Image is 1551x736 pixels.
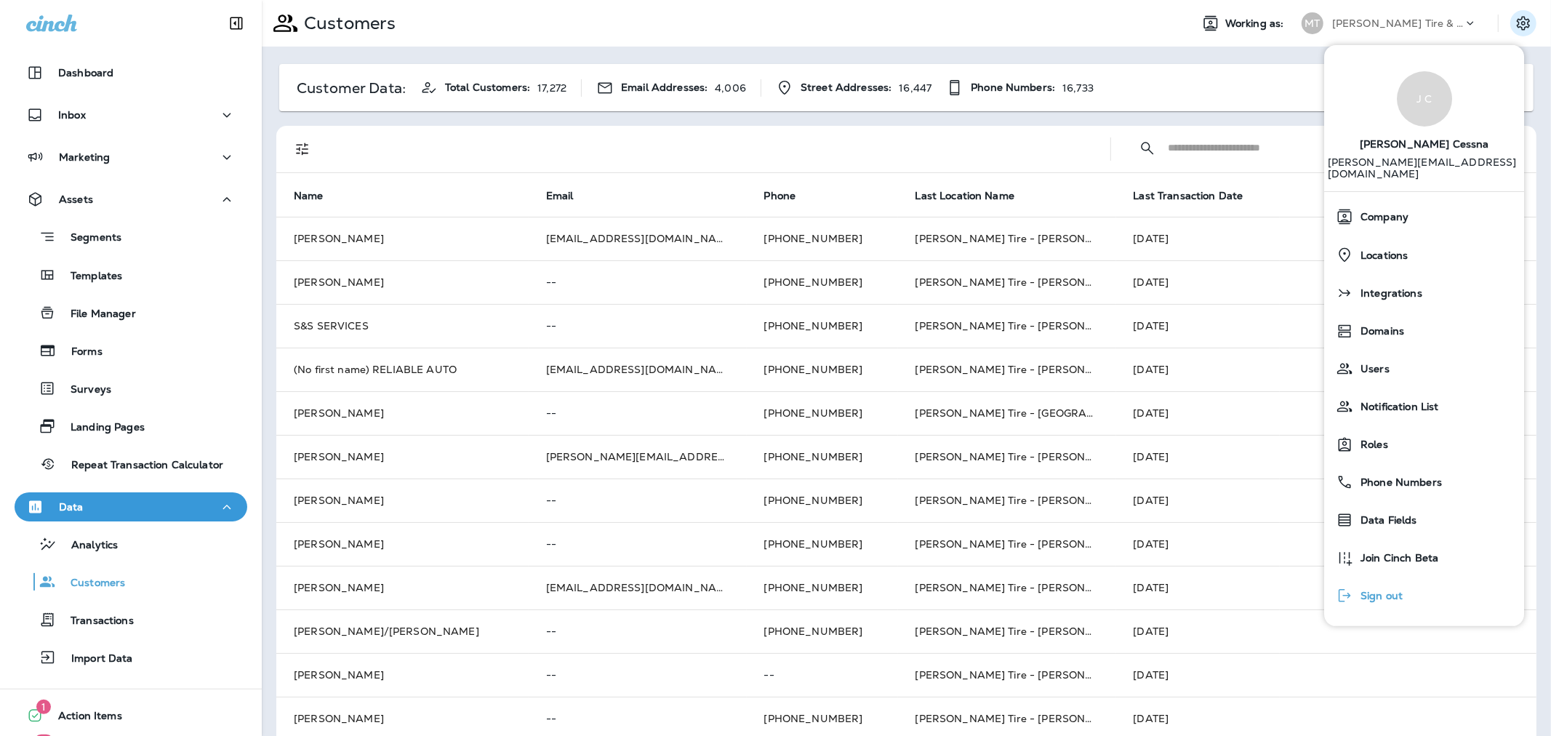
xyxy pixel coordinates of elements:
button: Surveys [15,373,247,404]
a: Integrations [1330,279,1518,308]
span: Domains [1353,325,1404,337]
td: [DATE] [1116,348,1536,391]
span: Email [546,190,574,202]
span: Last Location Name [915,190,1015,202]
button: Analytics [15,529,247,559]
button: Inbox [15,100,247,129]
button: Transactions [15,604,247,635]
span: Join Cinch Beta [1353,552,1438,564]
span: [PERSON_NAME] Tire - [PERSON_NAME] [915,712,1129,725]
td: [DATE] [1116,609,1536,653]
span: Last Transaction Date [1134,190,1243,202]
span: [PERSON_NAME] Tire - [PERSON_NAME] [915,232,1129,245]
span: [PERSON_NAME] Tire - [PERSON_NAME] [915,450,1129,463]
a: Users [1330,354,1518,383]
span: 1 [36,700,51,714]
td: [PERSON_NAME] [276,653,529,697]
td: [PHONE_NUMBER] [747,479,898,522]
p: 4,006 [715,82,746,94]
button: Filters [288,135,317,164]
span: Sign out [1353,590,1403,602]
span: Total Customers: [445,81,530,94]
p: Segments [56,231,121,246]
p: -- [546,407,729,419]
td: [DATE] [1116,217,1536,260]
button: Users [1324,350,1524,388]
td: [PHONE_NUMBER] [747,435,898,479]
button: Join Cinch Beta [1324,539,1524,577]
p: -- [546,320,729,332]
td: [PERSON_NAME][EMAIL_ADDRESS][DOMAIN_NAME] [529,435,747,479]
p: 16,447 [899,82,931,94]
span: Phone Numbers [1353,476,1442,489]
td: [PHONE_NUMBER] [747,348,898,391]
p: -- [546,669,729,681]
span: Notification List [1353,401,1438,413]
span: Phone [764,189,815,202]
a: Locations [1330,240,1518,270]
button: Collapse Search [1133,134,1162,163]
button: Assets [15,185,247,214]
span: Users [1353,363,1390,375]
span: [PERSON_NAME] Tire - [GEOGRAPHIC_DATA] [915,407,1151,420]
td: [DATE] [1116,304,1536,348]
span: Last Location Name [915,189,1034,202]
td: [PERSON_NAME] [276,566,529,609]
td: [DATE] [1116,391,1536,435]
p: Import Data [57,652,133,666]
td: [PERSON_NAME] [276,217,529,260]
p: Customers [56,577,125,591]
span: [PERSON_NAME] Tire - [PERSON_NAME] [915,494,1129,507]
td: S&S SERVICES [276,304,529,348]
span: [PERSON_NAME] Tire - [PERSON_NAME] [915,276,1129,289]
button: Customers [15,567,247,597]
button: Integrations [1324,274,1524,312]
p: File Manager [56,308,136,321]
td: [PERSON_NAME] [276,479,529,522]
p: 16,733 [1062,82,1094,94]
p: Transactions [56,615,134,628]
p: [PERSON_NAME] Tire & Auto [1332,17,1463,29]
button: Import Data [15,642,247,673]
td: [PHONE_NUMBER] [747,260,898,304]
td: [PHONE_NUMBER] [747,609,898,653]
button: Repeat Transaction Calculator [15,449,247,479]
td: [PERSON_NAME] [276,522,529,566]
p: -- [546,713,729,724]
td: [PERSON_NAME] [276,435,529,479]
button: Collapse Sidebar [216,9,257,38]
p: Data [59,501,84,513]
a: J C[PERSON_NAME] Cessna [PERSON_NAME][EMAIL_ADDRESS][DOMAIN_NAME] [1324,57,1524,191]
a: Data Fields [1330,505,1518,535]
td: [DATE] [1116,479,1536,522]
span: Last Transaction Date [1134,189,1262,202]
td: [PERSON_NAME] [276,391,529,435]
button: Data [15,492,247,521]
p: Repeat Transaction Calculator [57,459,223,473]
td: [DATE] [1116,435,1536,479]
td: [PHONE_NUMBER] [747,522,898,566]
td: [EMAIL_ADDRESS][DOMAIN_NAME] [529,217,747,260]
p: Landing Pages [56,421,145,435]
p: -- [546,276,729,288]
a: Domains [1330,316,1518,345]
span: Locations [1353,249,1408,262]
div: J C [1397,71,1452,127]
span: [PERSON_NAME] Tire - [PERSON_NAME] [915,319,1129,332]
button: Settings [1510,10,1536,36]
span: Name [294,189,342,202]
span: Street Addresses: [801,81,891,94]
p: Dashboard [58,67,113,79]
span: [PERSON_NAME] Tire - [PERSON_NAME] [915,625,1129,638]
span: Data Fields [1353,514,1417,527]
span: Email [546,189,593,202]
button: Roles [1324,425,1524,463]
span: Phone [764,190,796,202]
p: Assets [59,193,93,205]
button: Dashboard [15,58,247,87]
td: [PHONE_NUMBER] [747,217,898,260]
p: Forms [57,345,103,359]
p: Surveys [56,383,111,397]
td: [EMAIL_ADDRESS][DOMAIN_NAME] [529,566,747,609]
p: Customers [298,12,396,34]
